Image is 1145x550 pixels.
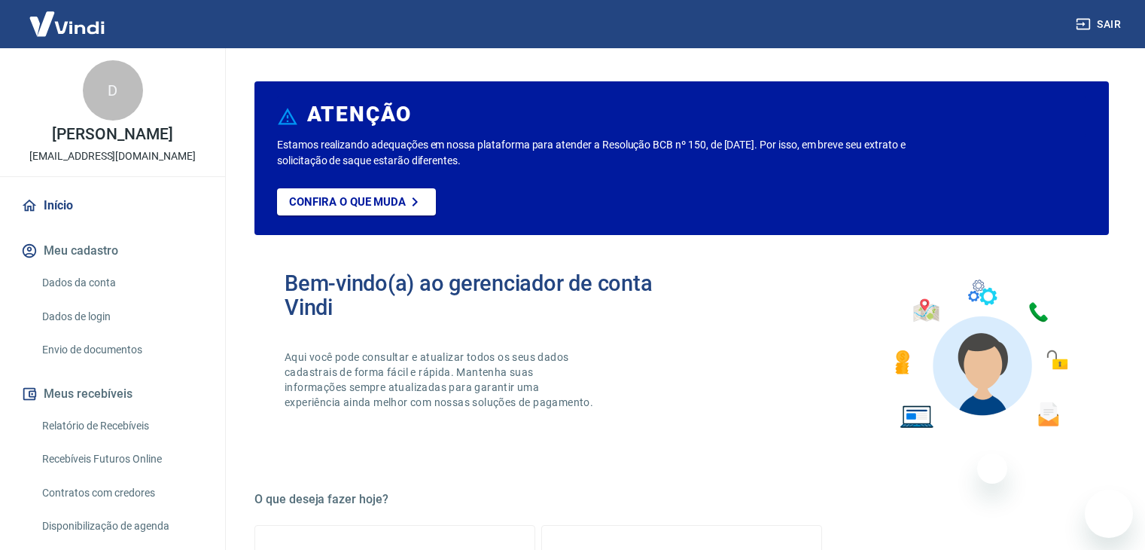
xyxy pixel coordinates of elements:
[83,60,143,121] div: D
[277,188,436,215] a: Confira o que muda
[18,189,207,222] a: Início
[977,454,1007,484] iframe: Fechar mensagem
[1073,11,1127,38] button: Sair
[254,492,1109,507] h5: O que deseja fazer hoje?
[29,148,196,164] p: [EMAIL_ADDRESS][DOMAIN_NAME]
[277,137,924,169] p: Estamos realizando adequações em nossa plataforma para atender a Resolução BCB nº 150, de [DATE]....
[18,234,207,267] button: Meu cadastro
[307,107,412,122] h6: ATENÇÃO
[285,271,682,319] h2: Bem-vindo(a) ao gerenciador de conta Vindi
[52,127,172,142] p: [PERSON_NAME]
[285,350,596,410] p: Aqui você pode consultar e atualizar todos os seus dados cadastrais de forma fácil e rápida. Mant...
[289,195,406,209] p: Confira o que muda
[36,335,207,365] a: Envio de documentos
[882,271,1079,438] img: Imagem de um avatar masculino com diversos icones exemplificando as funcionalidades do gerenciado...
[36,444,207,475] a: Recebíveis Futuros Online
[36,478,207,509] a: Contratos com credores
[1085,490,1133,538] iframe: Botão para abrir a janela de mensagens
[36,511,207,542] a: Disponibilização de agenda
[36,267,207,298] a: Dados da conta
[18,1,116,47] img: Vindi
[36,301,207,332] a: Dados de login
[36,411,207,442] a: Relatório de Recebíveis
[18,377,207,411] button: Meus recebíveis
